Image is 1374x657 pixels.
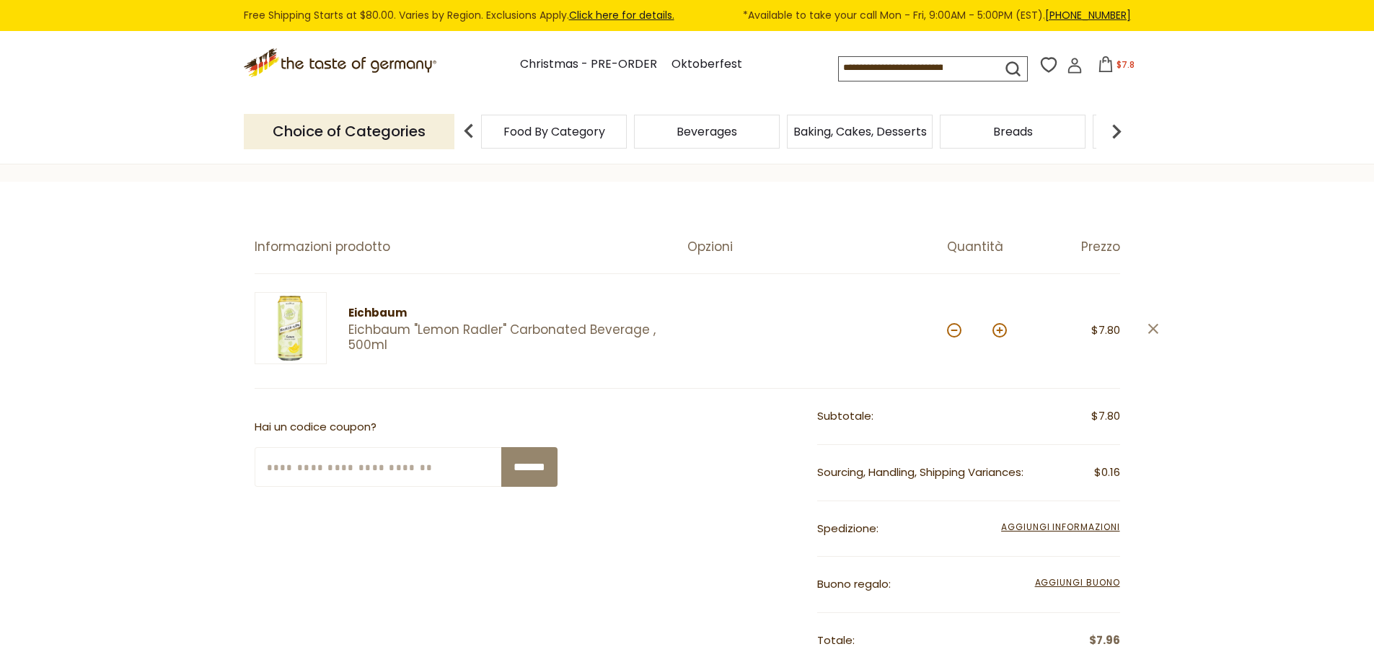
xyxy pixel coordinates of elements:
[569,8,674,22] a: Click here for details.
[454,117,483,146] img: previous arrow
[1045,8,1131,22] a: [PHONE_NUMBER]
[677,126,737,137] a: Beverages
[817,576,891,591] span: Buono regalo:
[817,464,1023,480] span: Sourcing, Handling, Shipping Variances:
[1085,56,1147,78] button: $7.8
[255,239,687,255] div: Informazioni prodotto
[244,7,1131,24] div: Free Shipping Starts at $80.00. Varies by Region. Exclusions Apply.
[1117,58,1135,71] span: $7.8
[348,304,662,322] div: Eichbaum
[1091,322,1120,338] span: $7.80
[1089,632,1120,650] span: $7.96
[817,408,873,423] span: Subtotale:
[817,521,878,536] span: Spedizione:
[255,292,327,364] img: Eichbaum "Lemon Radler" Carbonated Beverage , 500ml
[503,126,605,137] a: Food By Category
[1001,521,1119,533] span: Aggiungi informazioni
[993,126,1033,137] a: Breads
[1034,239,1120,255] div: Prezzo
[671,55,742,74] a: Oktoberfest
[255,418,558,436] p: Hai un codice coupon?
[244,114,454,149] p: Choice of Categories
[817,632,855,648] span: Totale:
[947,239,1034,255] div: Quantità
[1094,464,1120,482] span: $0.16
[687,239,947,255] div: Opzioni
[743,7,1131,24] span: *Available to take your call Mon - Fri, 9:00AM - 5:00PM (EST).
[520,55,657,74] a: Christmas - PRE-ORDER
[1091,407,1120,425] span: $7.80
[793,126,927,137] a: Baking, Cakes, Desserts
[1035,576,1120,591] span: Aggiungi buono
[1102,117,1131,146] img: next arrow
[348,322,662,353] a: Eichbaum "Lemon Radler" Carbonated Beverage , 500ml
